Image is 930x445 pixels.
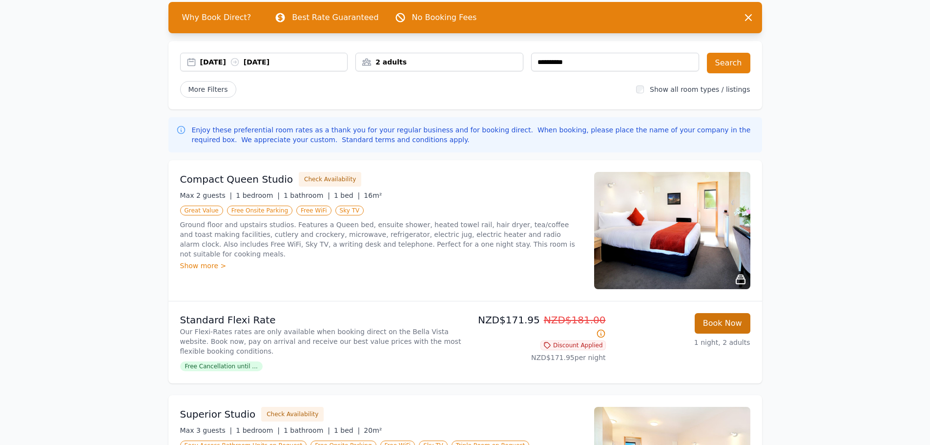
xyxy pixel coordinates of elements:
p: Our Flexi-Rates rates are only available when booking direct on the Bella Vista website. Book now... [180,327,461,356]
span: Great Value [180,206,223,215]
span: Free Onsite Parking [227,206,292,215]
p: Enjoy these preferential room rates as a thank you for your regular business and for booking dire... [192,125,754,145]
span: 1 bedroom | [236,191,280,199]
p: NZD$171.95 per night [469,353,606,362]
div: [DATE] [DATE] [200,57,348,67]
span: NZD$181.00 [544,314,606,326]
h3: Compact Queen Studio [180,172,293,186]
div: Show more > [180,261,582,271]
span: 1 bed | [334,191,360,199]
p: 1 night, 2 adults [614,338,750,347]
button: Book Now [695,313,750,334]
p: NZD$171.95 [469,313,606,340]
span: 1 bed | [334,426,360,434]
span: 20m² [364,426,382,434]
span: 16m² [364,191,382,199]
div: 2 adults [356,57,523,67]
span: 1 bathroom | [284,426,330,434]
p: Standard Flexi Rate [180,313,461,327]
span: 1 bathroom | [284,191,330,199]
span: Max 2 guests | [180,191,232,199]
span: More Filters [180,81,236,98]
span: Why Book Direct? [174,8,259,27]
button: Check Availability [299,172,361,187]
span: 1 bedroom | [236,426,280,434]
span: Discount Applied [540,340,606,350]
button: Check Availability [261,407,324,422]
h3: Superior Studio [180,407,256,421]
span: Free Cancellation until ... [180,361,263,371]
span: Max 3 guests | [180,426,232,434]
p: No Booking Fees [412,12,477,23]
p: Best Rate Guaranteed [292,12,378,23]
button: Search [707,53,750,73]
p: Ground floor and upstairs studios. Features a Queen bed, ensuite shower, heated towel rail, hair ... [180,220,582,259]
span: Free WiFi [296,206,331,215]
span: Sky TV [335,206,364,215]
label: Show all room types / listings [650,85,750,93]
